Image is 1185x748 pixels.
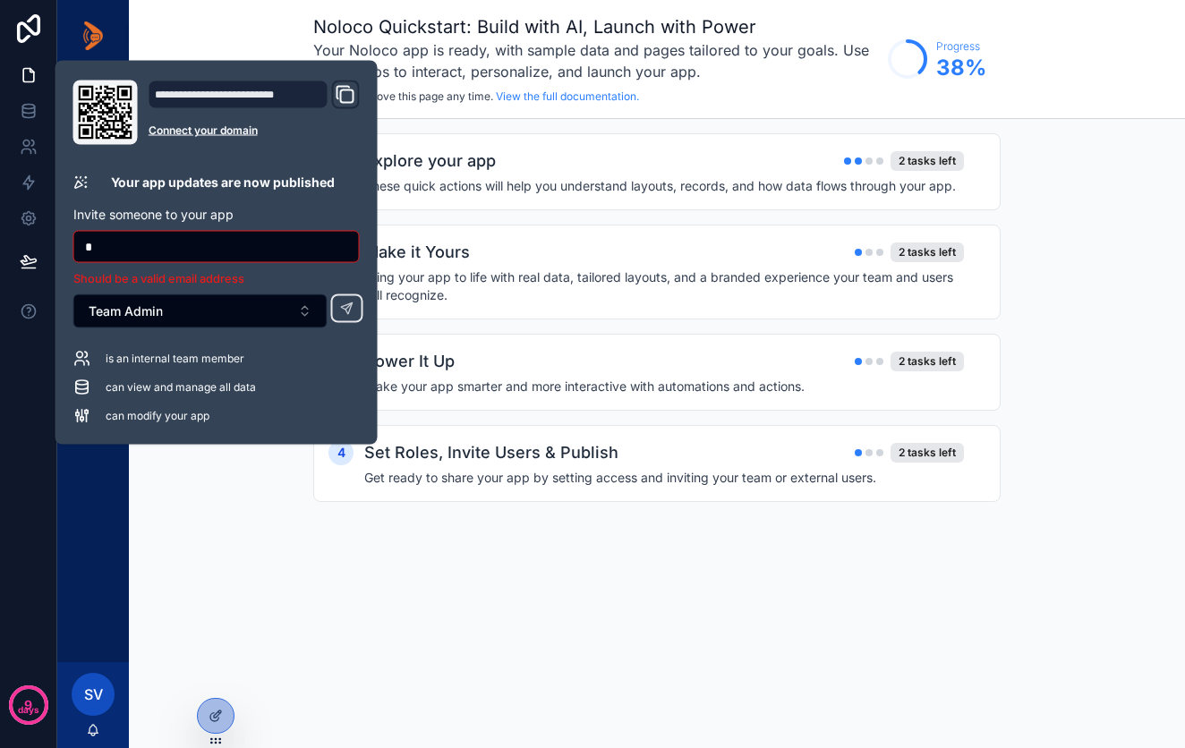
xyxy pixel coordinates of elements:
[89,302,163,320] span: Team Admin
[313,39,879,82] h3: Your Noloco app is ready, with sample data and pages tailored to your goals. Use these steps to i...
[84,684,103,705] span: SV
[83,21,103,50] img: App logo
[111,174,335,191] p: Your app updates are now published
[149,123,360,138] a: Connect your domain
[149,81,360,145] div: Domain and Custom Link
[73,206,360,224] p: Invite someone to your app
[73,294,328,328] button: Select Button
[496,89,639,103] a: View the full documentation.
[106,409,209,423] span: can modify your app
[313,89,493,103] span: You can remove this page any time.
[936,39,986,54] span: Progress
[936,54,986,82] span: 38 %
[73,270,360,287] li: Should be a valid email address
[106,352,244,366] span: is an internal team member
[313,14,879,39] h1: Noloco Quickstart: Build with AI, Launch with Power
[24,696,32,714] p: 9
[18,703,39,718] p: days
[106,380,256,395] span: can view and manage all data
